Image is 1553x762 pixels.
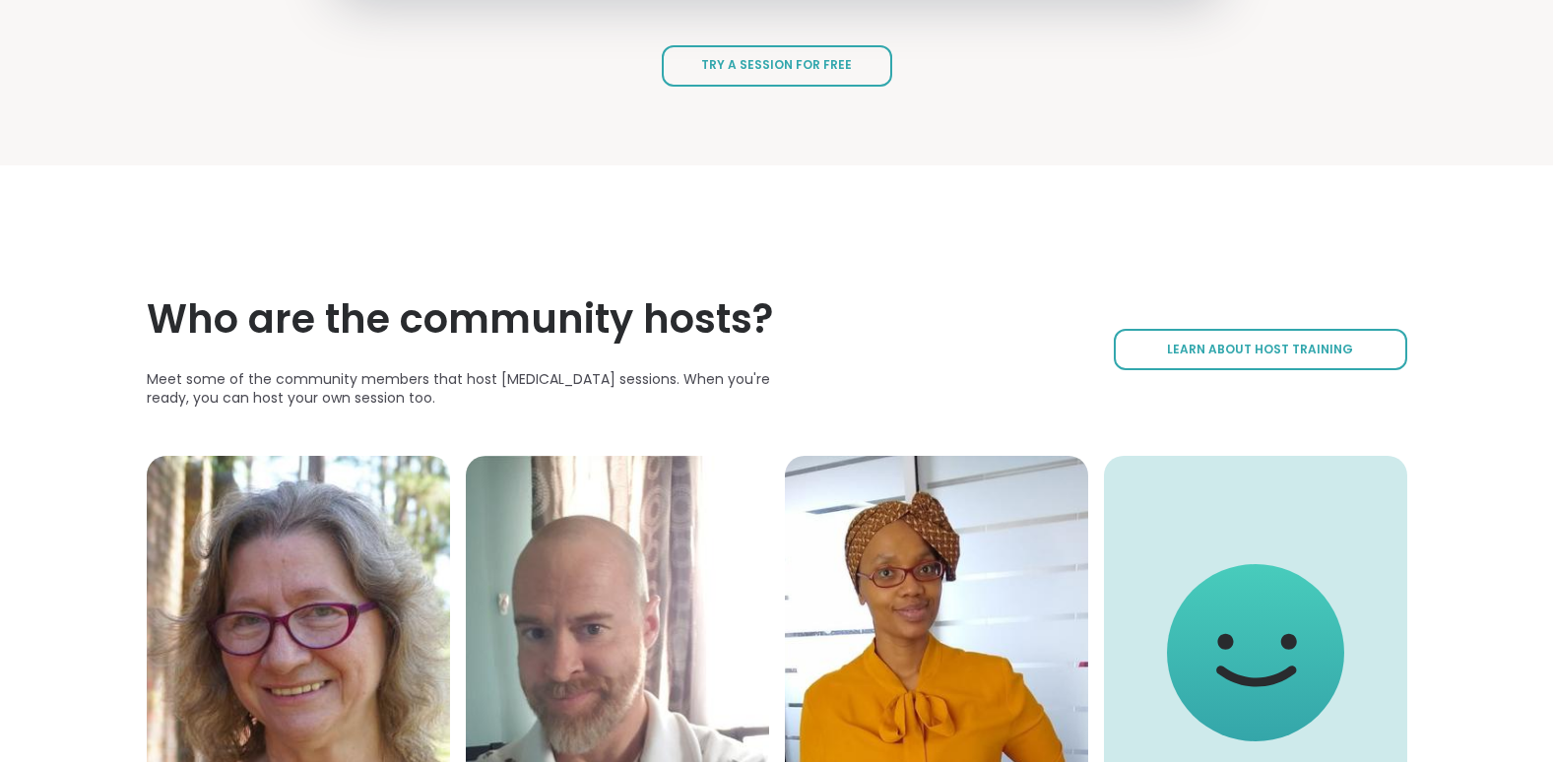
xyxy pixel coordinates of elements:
p: Meet some of the community members that host [MEDICAL_DATA] sessions. When you're ready, you can ... [147,370,806,409]
a: Try a Session for Free [662,45,892,87]
h2: Who are the community hosts? [147,291,806,347]
a: Learn About Host Training [1114,329,1407,370]
span: Try a Session for Free [701,57,852,74]
span: Learn About Host Training [1167,342,1353,358]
